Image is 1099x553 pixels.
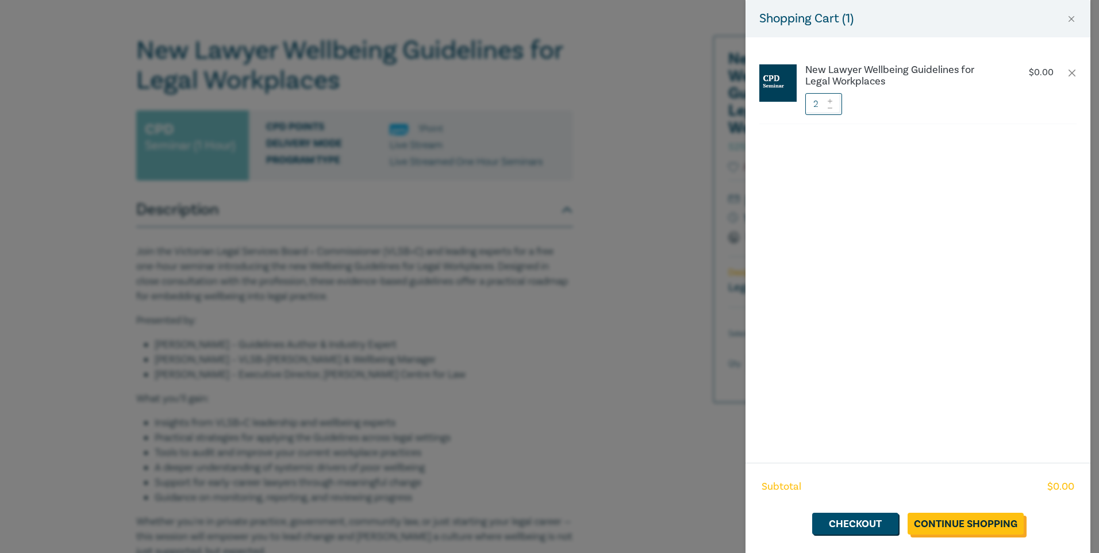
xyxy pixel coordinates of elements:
h5: Shopping Cart ( 1 ) [759,9,854,28]
p: $ 0.00 [1029,67,1054,78]
span: $ 0.00 [1047,479,1074,494]
a: Checkout [812,513,898,535]
a: Continue Shopping [908,513,1024,535]
span: Subtotal [762,479,801,494]
button: Close [1066,14,1077,24]
img: CPD%20Seminar.jpg [759,64,797,102]
input: 1 [805,93,842,115]
a: New Lawyer Wellbeing Guidelines for Legal Workplaces [805,64,996,87]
